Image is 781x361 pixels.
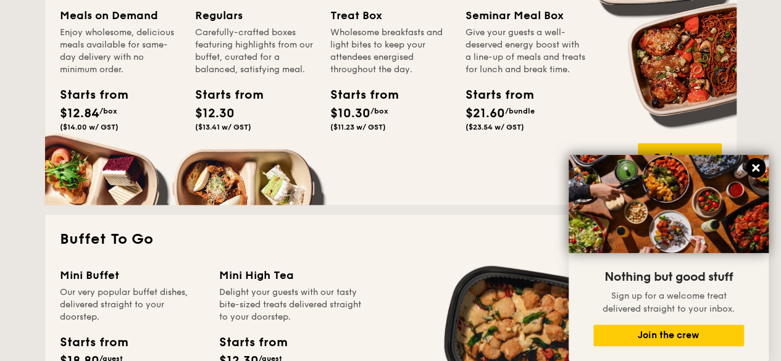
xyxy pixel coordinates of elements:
[195,7,315,24] div: Regulars
[195,86,251,104] div: Starts from
[466,86,521,104] div: Starts from
[466,27,586,76] div: Give your guests a well-deserved energy boost with a line-up of meals and treats for lunch and br...
[603,291,735,314] span: Sign up for a welcome treat delivered straight to your inbox.
[604,270,733,284] span: Nothing but good stuff
[195,123,251,131] span: ($13.41 w/ GST)
[330,123,386,131] span: ($11.23 w/ GST)
[60,230,722,249] h2: Buffet To Go
[466,7,586,24] div: Seminar Meal Box
[638,143,722,170] div: Order now
[370,107,388,115] span: /box
[466,123,524,131] span: ($23.54 w/ GST)
[330,106,370,121] span: $10.30
[195,106,235,121] span: $12.30
[330,86,386,104] div: Starts from
[746,158,766,178] button: Close
[219,333,286,352] div: Starts from
[219,267,364,284] div: Mini High Tea
[195,27,315,76] div: Carefully-crafted boxes featuring highlights from our buffet, curated for a balanced, satisfying ...
[60,106,99,121] span: $12.84
[60,123,119,131] span: ($14.00 w/ GST)
[60,286,204,323] div: Our very popular buffet dishes, delivered straight to your doorstep.
[330,27,451,76] div: Wholesome breakfasts and light bites to keep your attendees energised throughout the day.
[593,325,744,346] button: Join the crew
[60,27,180,76] div: Enjoy wholesome, delicious meals available for same-day delivery with no minimum order.
[219,286,364,323] div: Delight your guests with our tasty bite-sized treats delivered straight to your doorstep.
[60,86,115,104] div: Starts from
[330,7,451,24] div: Treat Box
[99,107,117,115] span: /box
[505,107,535,115] span: /bundle
[466,106,505,121] span: $21.60
[60,267,204,284] div: Mini Buffet
[60,7,180,24] div: Meals on Demand
[60,333,127,352] div: Starts from
[569,155,769,253] img: DSC07876-Edit02-Large.jpeg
